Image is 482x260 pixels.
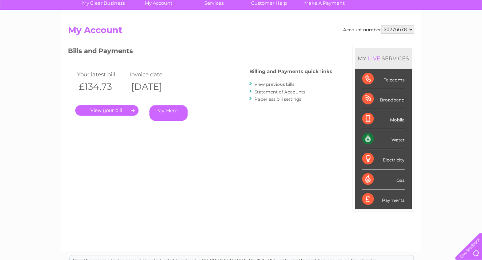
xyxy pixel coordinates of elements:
th: [DATE] [128,79,180,94]
a: Paperless bill settings [254,96,301,102]
a: Energy [372,31,388,36]
th: £134.73 [75,79,128,94]
div: Broadband [362,89,405,109]
a: Telecoms [393,31,414,36]
td: Your latest bill [75,69,128,79]
div: MY SERVICES [355,48,412,69]
a: Log out [458,31,475,36]
td: Invoice date [128,69,180,79]
a: Statement of Accounts [254,89,305,95]
div: Electricity [362,149,405,169]
div: Water [362,129,405,149]
a: View previous bills [254,81,294,87]
div: Account number [343,25,414,34]
a: Contact [434,31,451,36]
a: Water [354,31,368,36]
a: 0333 014 3131 [345,4,395,13]
div: Clear Business is a trading name of Verastar Limited (registered in [GEOGRAPHIC_DATA] No. 3667643... [70,4,413,35]
a: Pay Here [149,105,188,121]
div: Gas [362,169,405,189]
div: LIVE [366,55,382,62]
div: Telecoms [362,69,405,89]
a: Blog [419,31,429,36]
img: logo.png [17,19,54,41]
div: Mobile [362,109,405,129]
h3: Bills and Payments [68,46,332,59]
h2: My Account [68,25,414,39]
div: Payments [362,189,405,209]
h4: Billing and Payments quick links [249,69,332,74]
a: . [75,105,138,116]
